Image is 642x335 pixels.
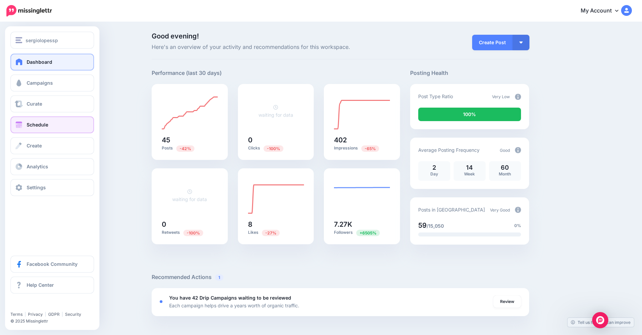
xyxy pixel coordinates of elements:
p: Post Type Ratio [418,92,453,100]
p: Posts [162,145,218,151]
a: My Account [574,3,632,19]
span: Previous period: 2 [183,230,203,236]
span: Week [464,171,475,176]
span: Day [430,171,438,176]
a: Schedule [10,116,94,133]
span: Create [27,143,42,148]
p: 60 [492,165,518,171]
span: Help Center [27,282,54,288]
span: Previous period: 1.14K [361,145,379,152]
img: arrow-down-white.png [519,41,523,44]
span: Curate [27,101,42,107]
span: Very Good [490,207,510,213]
h5: Performance (last 30 days) [152,69,222,77]
a: Create Post [472,35,513,50]
div: <div class='status-dot small red margin-right'></div>Error [160,300,162,303]
li: © 2025 Missinglettr [10,318,98,325]
a: Curate [10,95,94,112]
img: Missinglettr [6,5,52,17]
h5: 45 [162,137,218,143]
span: Facebook Community [27,261,78,267]
a: Create [10,137,94,154]
img: info-circle-grey.png [515,207,521,213]
iframe: Twitter Follow Button [10,302,62,309]
span: | [45,312,46,317]
p: Impressions [334,145,390,151]
span: 59 [418,221,427,229]
a: GDPR [48,312,60,317]
a: Help Center [10,277,94,294]
span: Campaigns [27,80,53,86]
span: | [25,312,26,317]
span: Month [499,171,511,176]
a: Tell us how we can improve [568,318,634,327]
a: Analytics [10,158,94,175]
span: Good evening! [152,32,199,40]
span: Analytics [27,164,48,169]
span: Previous period: 110 [356,230,380,236]
h5: 0 [248,137,304,143]
a: Security [65,312,81,317]
span: Here's an overview of your activity and recommendations for this workspace. [152,43,400,52]
h5: Recommended Actions [152,273,529,281]
b: You have 42 Drip Campaigns waiting to be reviewed [169,295,291,301]
img: menu.png [16,37,22,43]
a: waiting for data [172,189,207,202]
a: Privacy [28,312,43,317]
h5: Posting Health [410,69,529,77]
a: Campaigns [10,75,94,91]
span: | [62,312,63,317]
span: Previous period: 11 [262,230,280,236]
div: Open Intercom Messenger [592,312,608,328]
span: Dashboard [27,59,52,65]
a: Dashboard [10,54,94,71]
a: Settings [10,179,94,196]
span: Good [500,148,510,153]
h5: 402 [334,137,390,143]
img: info-circle-grey.png [515,94,521,100]
span: Schedule [27,122,48,128]
span: Previous period: 78 [176,145,194,152]
span: 0% [514,222,521,229]
h5: 7.27K [334,221,390,228]
p: Each campaign helps drive a years worth of organic traffic. [169,302,299,309]
span: 1 [215,274,223,281]
p: Followers [334,229,390,236]
span: sergiolopessp [26,36,58,44]
span: Settings [27,185,46,190]
span: /15,050 [427,223,444,229]
p: 14 [457,165,482,171]
h5: 0 [162,221,218,228]
p: Clicks [248,145,304,151]
a: Review [493,296,521,308]
button: sergiolopessp [10,32,94,49]
p: Posts in [GEOGRAPHIC_DATA] [418,206,485,214]
span: Very Low [492,94,510,99]
h5: 8 [248,221,304,228]
a: Facebook Community [10,256,94,273]
p: Average Posting Frequency [418,146,480,154]
a: waiting for data [258,104,293,118]
img: info-circle-grey.png [515,147,521,153]
span: Previous period: 1 [264,145,283,152]
a: Terms [10,312,23,317]
p: Likes [248,229,304,236]
div: 100% of your posts in the last 30 days were manually created (i.e. were not from Drip Campaigns o... [418,108,521,121]
p: 2 [422,165,447,171]
p: Retweets [162,229,218,236]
